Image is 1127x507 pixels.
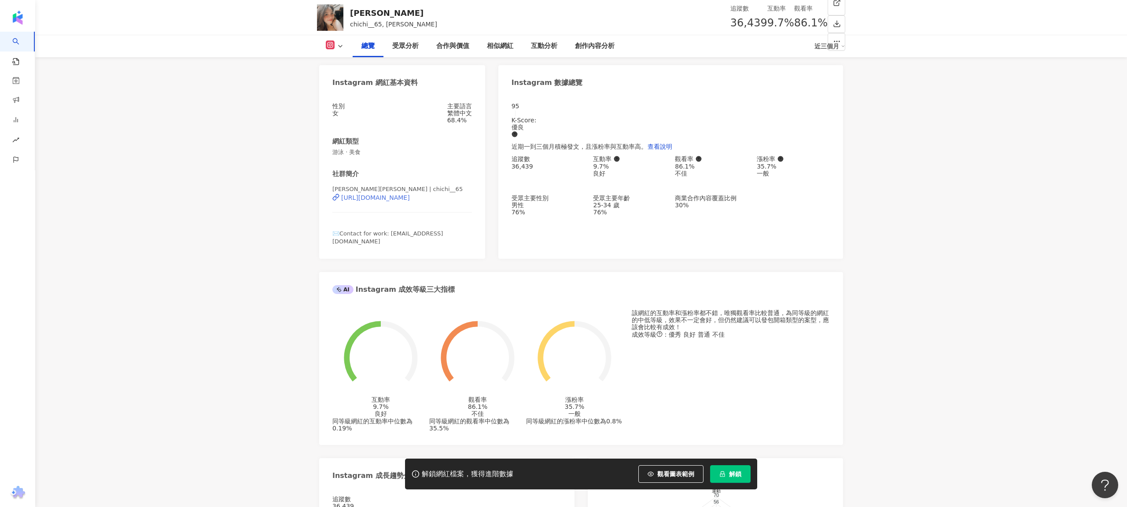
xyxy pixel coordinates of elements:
[712,488,721,493] text: 運動
[714,499,719,504] text: 56
[12,131,19,151] span: rise
[730,17,767,29] span: 36,439
[332,230,443,245] span: ✉️Contact for work: [EMAIL_ADDRESS][DOMAIN_NAME]
[372,396,390,403] div: 互動率
[11,11,25,25] img: logo icon
[512,163,585,170] div: 36,439
[9,486,26,500] img: chrome extension
[730,4,767,13] div: 追蹤數
[683,331,696,338] span: 良好
[332,418,429,432] div: 同等級網紅的互動率中位數為
[512,124,830,131] div: 優良
[332,496,561,503] div: 追蹤數
[669,331,681,338] span: 優秀
[648,143,672,150] span: 查看說明
[332,103,345,110] div: 性別
[767,15,794,32] span: 9.7%
[647,138,673,155] button: 查看說明
[332,186,463,192] span: [PERSON_NAME][PERSON_NAME] | chichi__65
[512,195,585,202] div: 受眾主要性別
[675,195,748,202] div: 商業合作內容覆蓋比例
[657,470,694,478] span: 觀看圖表範例
[422,470,513,479] div: 解鎖網紅檔案，獲得進階數據
[814,39,845,53] div: 近三個月
[593,195,666,202] div: 受眾主要年齡
[675,163,748,170] div: 86.1%
[429,425,449,432] span: 35.5%
[471,410,484,417] div: 不佳
[341,194,410,201] div: [URL][DOMAIN_NAME]
[729,470,741,478] span: 解鎖
[373,403,389,410] div: 9.7%
[710,465,751,483] button: 解鎖
[512,117,830,138] div: K-Score :
[719,471,726,477] span: lock
[593,170,666,177] div: 良好
[675,202,748,209] div: 30%
[714,492,719,497] text: 70
[447,103,472,110] div: 主要語言
[512,155,585,162] div: 追蹤數
[606,418,622,425] span: 0.8%
[675,155,748,162] div: 觀看率
[429,418,526,432] div: 同等級網紅的觀看率中位數為
[361,41,375,51] div: 總覽
[593,202,666,209] div: 25-34 歲
[512,138,830,155] div: 近期一到三個月積極發文，且漲粉率與互動率高。
[447,110,472,117] div: 繁體中文
[447,117,467,124] span: 68.4%
[332,110,345,117] div: 女
[757,170,830,177] div: 一般
[757,155,830,162] div: 漲粉率
[332,285,354,294] div: AI
[512,209,585,216] div: 76%
[575,41,615,51] div: 創作內容分析
[767,4,794,13] div: 互動率
[512,78,583,88] div: Instagram 數據總覽
[332,169,359,179] div: 社群簡介
[332,78,418,88] div: Instagram 網紅基本資料
[526,418,623,425] div: 同等級網紅的漲粉率中位數為
[512,103,830,110] div: 95
[531,41,557,51] div: 互動分析
[436,41,469,51] div: 合作與價值
[675,170,748,177] div: 不佳
[332,137,359,146] div: 網紅類型
[350,21,437,28] span: chichi__65, [PERSON_NAME]
[332,285,455,294] div: Instagram 成效等級三大指標
[332,148,472,156] span: 游泳 · 美食
[568,410,581,417] div: 一般
[632,331,830,338] div: 成效等級 ：
[698,331,710,338] span: 普通
[512,202,585,209] div: 男性
[593,155,666,162] div: 互動率
[332,425,352,432] span: 0.19%
[565,403,584,410] div: 35.7%
[392,41,419,51] div: 受眾分析
[632,309,830,331] div: 該網紅的互動率和漲粉率都不錯，唯獨觀看率比較普通，為同等級的網紅的中低等級，效果不一定會好，但仍然建議可以發包開箱類型的案型，應該會比較有成效！
[468,403,487,410] div: 86.1%
[317,4,343,31] img: KOL Avatar
[12,32,30,66] a: search
[332,194,472,202] a: [URL][DOMAIN_NAME]
[487,41,513,51] div: 相似網紅
[468,396,487,403] div: 觀看率
[712,331,725,338] span: 不佳
[794,4,828,13] div: 觀看率
[593,209,666,216] div: 76%
[565,396,584,403] div: 漲粉率
[593,163,666,170] div: 9.7%
[794,15,828,32] span: 86.1%
[757,163,830,170] div: 35.7%
[375,410,387,417] div: 良好
[350,7,437,18] div: [PERSON_NAME]
[638,465,703,483] button: 觀看圖表範例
